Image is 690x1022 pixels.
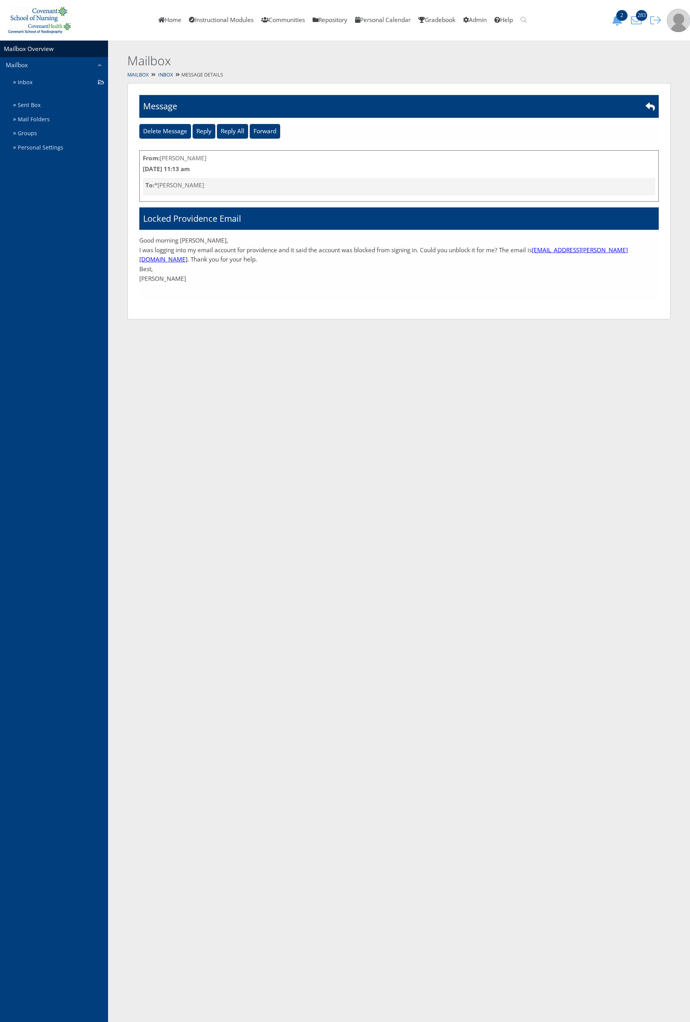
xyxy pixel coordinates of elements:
[143,154,655,165] div: [PERSON_NAME]
[139,274,659,284] p: [PERSON_NAME]
[10,141,108,155] a: Personal Settings
[10,75,108,90] a: Inbox
[667,9,690,32] img: user-profile-default-picture.png
[628,15,648,26] button: 283
[628,16,648,24] a: 283
[145,181,154,189] strong: To:
[609,15,628,26] button: 2
[127,52,550,70] h2: Mailbox
[108,70,690,81] div: Message Details
[609,16,628,24] a: 2
[616,10,627,21] span: 2
[217,124,248,139] input: Reply All
[646,102,655,111] i: Go Back
[10,112,108,127] a: Mail Folders
[193,124,215,139] input: Reply
[139,124,191,139] input: Delete Message
[10,98,108,112] a: Sent Box
[139,236,659,246] p: Good morning [PERSON_NAME],
[143,154,160,162] strong: From:
[636,10,647,21] span: 283
[10,126,108,141] a: Groups
[4,45,54,53] a: Mailbox Overview
[127,71,149,78] a: Mailbox
[139,246,659,265] p: I was logging into my email account for providence and it said the account was blocked from signi...
[143,100,177,112] h1: Message
[143,178,655,195] div: *[PERSON_NAME]
[158,71,173,78] a: Inbox
[143,212,241,224] h1: Locked Providence Email
[250,124,280,139] input: Forward
[143,165,190,173] strong: [DATE] 11:13 am
[139,265,659,274] p: Best,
